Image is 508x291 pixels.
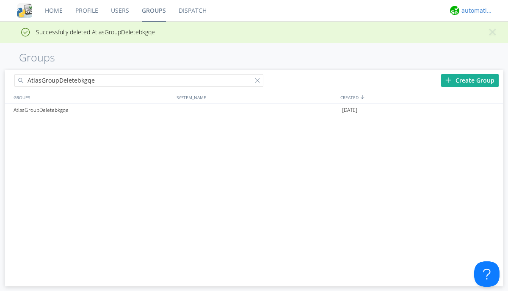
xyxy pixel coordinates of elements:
div: CREATED [338,91,503,103]
div: AtlasGroupDeletebkgqe [11,104,174,116]
span: [DATE] [342,104,357,116]
span: Successfully deleted AtlasGroupDeletebkgqe [6,28,155,36]
div: automation+atlas [461,6,493,15]
a: AtlasGroupDeletebkgqe[DATE] [5,104,503,116]
div: GROUPS [11,91,172,103]
img: d2d01cd9b4174d08988066c6d424eccd [450,6,459,15]
div: Create Group [441,74,499,87]
img: cddb5a64eb264b2086981ab96f4c1ba7 [17,3,32,18]
div: SYSTEM_NAME [174,91,338,103]
iframe: Toggle Customer Support [474,261,500,287]
img: plus.svg [445,77,451,83]
input: Search groups [14,74,263,87]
